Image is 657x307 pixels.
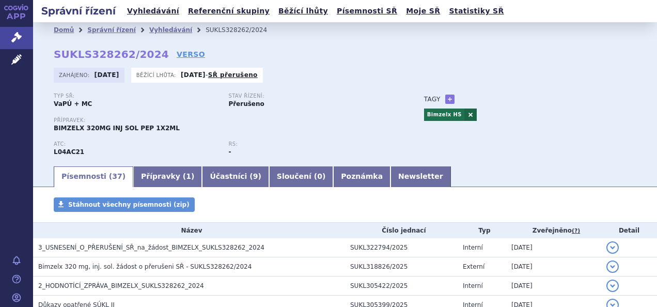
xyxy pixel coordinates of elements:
a: Účastníci (9) [202,166,269,187]
a: Přípravky (1) [133,166,202,187]
strong: [DATE] [95,71,119,79]
a: Správní řízení [87,26,136,34]
span: 3_USNESENÍ_O_PŘERUŠENÍ_SŘ_na_žádost_BIMZELX_SUKLS328262_2024 [38,244,264,251]
span: Stáhnout všechny písemnosti (zip) [68,201,190,208]
p: Přípravek: [54,117,403,124]
button: detail [606,241,619,254]
p: Typ SŘ: [54,93,218,99]
h2: Správní řízení [33,4,124,18]
p: - [181,71,258,79]
span: Zahájeno: [59,71,91,79]
a: Písemnosti (37) [54,166,133,187]
a: Moje SŘ [403,4,443,18]
span: BIMZELX 320MG INJ SOL PEP 1X2ML [54,125,180,132]
td: SUKL318826/2025 [345,257,458,277]
th: Název [33,223,345,238]
span: 37 [112,172,122,180]
td: [DATE] [506,257,601,277]
p: ATC: [54,141,218,147]
strong: BIMEKIZUMAB [54,148,84,156]
p: RS: [228,141,393,147]
th: Číslo jednací [345,223,458,238]
strong: VaPÚ + MC [54,100,92,108]
a: + [445,95,455,104]
h3: Tagy [424,93,441,105]
a: Poznámka [333,166,390,187]
strong: Přerušeno [228,100,264,108]
span: Běžící lhůta: [136,71,178,79]
a: Newsletter [390,166,451,187]
span: 1 [186,172,191,180]
span: Externí [463,263,484,270]
abbr: (?) [572,227,580,235]
a: Sloučení (0) [269,166,333,187]
a: Stáhnout všechny písemnosti (zip) [54,197,195,212]
td: SUKL305422/2025 [345,277,458,296]
th: Detail [601,223,657,238]
span: Bimzelx 320 mg, inj. sol. žádost o přerušeni SŘ - SUKLS328262/2024 [38,263,252,270]
th: Zveřejněno [506,223,601,238]
a: Písemnosti SŘ [334,4,400,18]
td: [DATE] [506,238,601,257]
a: Bimzelx HS [424,109,464,121]
li: SUKLS328262/2024 [206,22,280,38]
span: 0 [317,172,322,180]
strong: SUKLS328262/2024 [54,48,169,60]
a: Referenční skupiny [185,4,273,18]
button: detail [606,280,619,292]
th: Typ [458,223,506,238]
a: Vyhledávání [124,4,182,18]
span: 9 [253,172,258,180]
span: Interní [463,282,483,289]
a: SŘ přerušeno [208,71,258,79]
a: Statistiky SŘ [446,4,507,18]
button: detail [606,260,619,273]
a: Běžící lhůty [275,4,331,18]
a: Vyhledávání [149,26,192,34]
td: SUKL322794/2025 [345,238,458,257]
strong: - [228,148,231,156]
strong: [DATE] [181,71,206,79]
a: VERSO [177,49,205,59]
td: [DATE] [506,277,601,296]
a: Domů [54,26,74,34]
span: Interní [463,244,483,251]
p: Stav řízení: [228,93,393,99]
span: 2_HODNOTÍCÍ_ZPRÁVA_BIMZELX_SUKLS328262_2024 [38,282,204,289]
